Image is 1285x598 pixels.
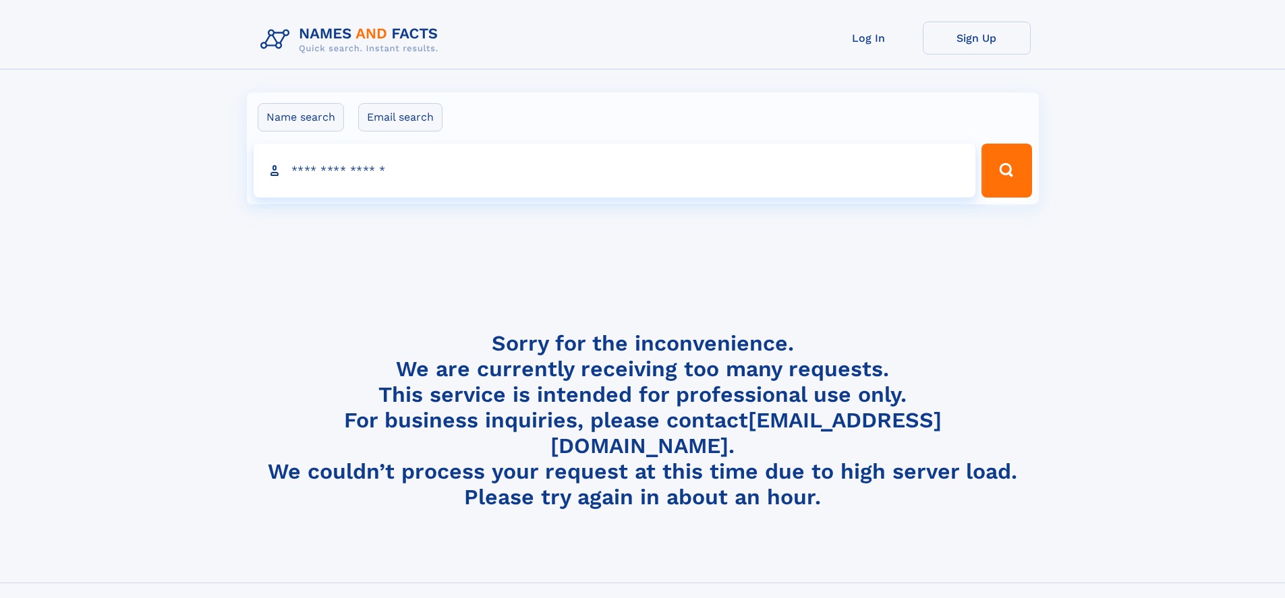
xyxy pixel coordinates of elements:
[923,22,1031,55] a: Sign Up
[255,22,449,58] img: Logo Names and Facts
[550,407,942,458] a: [EMAIL_ADDRESS][DOMAIN_NAME]
[258,103,344,131] label: Name search
[981,144,1031,198] button: Search Button
[815,22,923,55] a: Log In
[255,330,1031,510] h4: Sorry for the inconvenience. We are currently receiving too many requests. This service is intend...
[254,144,976,198] input: search input
[358,103,442,131] label: Email search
